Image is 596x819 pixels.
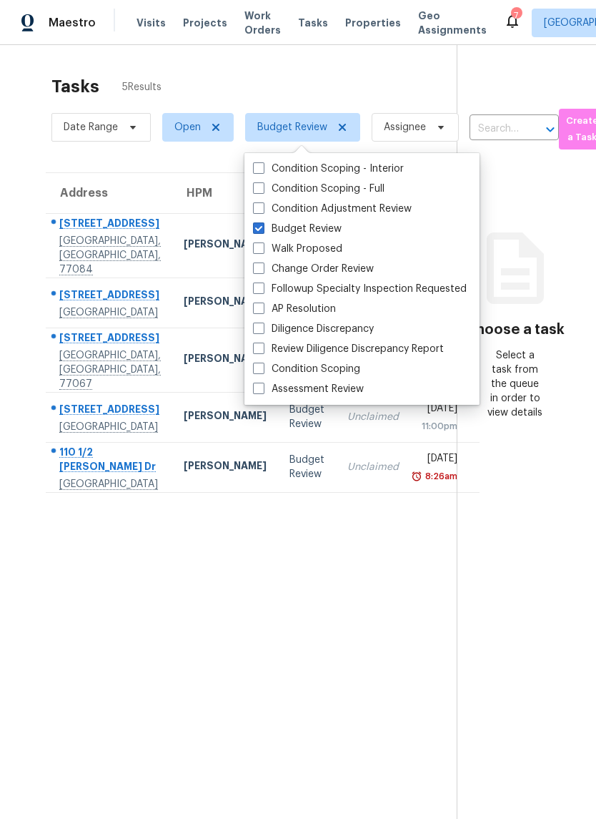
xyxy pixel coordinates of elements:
label: Diligence Discrepancy [253,322,374,336]
span: Budget Review [257,120,327,134]
label: Change Order Review [253,262,374,276]
div: [PERSON_NAME] [184,237,267,255]
span: Visits [136,16,166,30]
label: Walk Proposed [253,242,342,256]
label: Budget Review [253,222,342,236]
div: [PERSON_NAME] [184,408,267,426]
span: Properties [345,16,401,30]
span: Projects [183,16,227,30]
img: Overdue Alarm Icon [411,469,422,484]
div: 7 [511,9,521,23]
label: Condition Adjustment Review [253,202,412,216]
label: Condition Scoping - Full [253,182,384,196]
th: HPM [172,173,278,213]
label: Assessment Review [253,382,364,396]
div: Budget Review [289,453,324,481]
span: Open [174,120,201,134]
div: [PERSON_NAME] [184,294,267,312]
div: 11:00pm [422,419,457,433]
div: Unclaimed [347,460,399,474]
div: Unclaimed [347,410,399,424]
label: Followup Specialty Inspection Requested [253,282,467,296]
th: Address [46,173,172,213]
span: Date Range [64,120,118,134]
h3: Choose a task [465,323,565,337]
div: [DATE] [422,451,457,469]
button: Open [540,119,560,139]
div: Select a task from the queue in order to view details [486,348,544,420]
div: Budget Review [289,403,324,431]
span: Geo Assignments [418,9,487,37]
span: Assignee [384,120,426,134]
h2: Tasks [51,79,99,94]
input: Search by address [470,118,519,140]
div: [PERSON_NAME] [184,458,267,476]
label: Condition Scoping - Interior [253,162,404,176]
div: [PERSON_NAME] [184,351,267,369]
span: Work Orders [244,9,281,37]
span: Maestro [49,16,96,30]
div: 8:26am [422,469,457,484]
div: [DATE] [422,401,457,419]
label: Review Diligence Discrepancy Report [253,342,444,356]
label: Condition Scoping [253,362,360,376]
label: AP Resolution [253,302,336,316]
span: Tasks [298,18,328,28]
span: 5 Results [122,80,162,94]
